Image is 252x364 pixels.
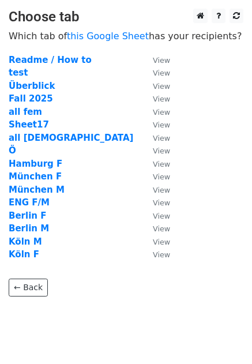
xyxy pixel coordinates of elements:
a: Readme / How to [9,55,92,65]
a: Berlin M [9,223,49,234]
small: View [153,172,170,181]
a: View [141,119,170,130]
small: View [153,108,170,117]
small: View [153,250,170,259]
a: München F [9,171,62,182]
a: Köln M [9,237,42,247]
a: Hamburg F [9,159,62,169]
small: View [153,147,170,155]
a: Berlin F [9,211,46,221]
a: View [141,197,170,208]
a: View [141,55,170,65]
small: View [153,82,170,91]
a: ← Back [9,279,48,297]
small: View [153,56,170,65]
a: test [9,67,28,78]
a: View [141,81,170,91]
a: Überblick [9,81,55,91]
a: View [141,107,170,117]
a: View [141,171,170,182]
a: all [DEMOGRAPHIC_DATA] [9,133,133,143]
a: View [141,159,170,169]
a: this Google Sheet [67,31,149,42]
a: View [141,211,170,221]
a: ENG F/M [9,197,50,208]
a: View [141,237,170,247]
small: View [153,69,170,77]
a: Sheet17 [9,119,49,130]
a: Fall 2025 [9,93,53,104]
a: München M [9,185,65,195]
a: View [141,93,170,104]
a: Köln F [9,249,39,260]
a: all fem [9,107,42,117]
small: View [153,186,170,194]
small: View [153,134,170,142]
small: View [153,238,170,246]
a: View [141,185,170,195]
p: Which tab of has your recipients? [9,30,243,42]
a: View [141,223,170,234]
a: View [141,249,170,260]
a: View [141,133,170,143]
small: View [153,121,170,129]
h3: Choose tab [9,9,243,25]
small: View [153,212,170,220]
small: View [153,160,170,168]
a: View [141,67,170,78]
small: View [153,198,170,207]
small: View [153,224,170,233]
a: View [141,145,170,156]
small: View [153,95,170,103]
a: Ö [9,145,16,156]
